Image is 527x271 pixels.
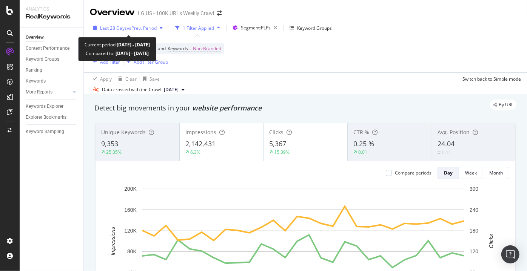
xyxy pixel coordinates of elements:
div: Month [489,170,503,176]
span: 2,142,431 [185,139,216,148]
div: Overview [26,34,44,41]
text: 180 [470,228,479,234]
button: 1 Filter Applied [172,22,223,34]
div: Day [444,170,453,176]
a: Explorer Bookmarks [26,113,78,121]
div: legacy label [490,100,516,110]
span: and [158,45,166,52]
span: vs Prev. Period [127,25,157,31]
text: 80K [127,249,137,255]
span: Impressions [185,129,216,136]
div: Keyword Groups [26,55,59,63]
div: Data crossed with the Crawl [102,86,161,93]
span: Segment: PLPs [241,24,271,31]
button: Apply [90,73,112,85]
button: Keyword Groups [287,22,335,34]
div: LG US - 100K URLs Weekly Crawl [138,9,214,17]
div: Clear [125,76,137,82]
div: Keyword Sampling [26,128,64,136]
div: More Reports [26,88,52,96]
a: Content Performance [26,44,78,52]
a: Keyword Sampling [26,128,78,136]
div: 25.35% [106,149,122,155]
div: RealKeywords [26,12,77,21]
div: 0.11 [442,149,451,156]
span: = [189,45,192,52]
a: More Reports [26,88,71,96]
span: 0.25 % [353,139,374,148]
div: Add Filter Group [134,59,168,65]
a: Overview [26,34,78,41]
div: Ranking [26,66,42,74]
b: [DATE] - [DATE] [117,41,150,48]
div: Open Intercom Messenger [501,245,519,263]
div: Content Performance [26,44,69,52]
button: Month [483,167,509,179]
div: Keyword Groups [297,25,332,31]
div: 6.3% [190,149,200,155]
span: 2025 Sep. 7th [164,86,179,93]
a: Keywords Explorer [26,103,78,110]
div: Explorer Bookmarks [26,113,66,121]
button: Save [140,73,160,85]
button: Add Filter Group [123,57,168,66]
div: 1 Filter Applied [183,25,214,31]
button: Segment:PLPs [230,22,280,34]
div: 0.01 [358,149,367,155]
a: Keyword Groups [26,55,78,63]
text: 160K [124,207,137,213]
span: Last 28 Days [100,25,127,31]
button: [DATE] [161,85,188,94]
text: 240 [470,207,479,213]
text: 300 [470,186,479,192]
span: 5,367 [270,139,287,148]
div: Add Filter [100,59,120,65]
text: Impressions [110,227,116,255]
div: Current period: [85,40,150,49]
span: Keywords [168,45,188,52]
div: arrow-right-arrow-left [217,11,222,16]
span: CTR % [353,129,369,136]
div: Switch back to Simple mode [462,76,521,82]
text: 120 [470,249,479,255]
text: Clicks [488,234,494,248]
div: Overview [90,6,135,19]
button: Last 28 DaysvsPrev. Period [90,22,166,34]
span: Non-Branded [193,43,221,54]
button: Week [459,167,483,179]
span: Unique Keywords [101,129,146,136]
div: Week [465,170,477,176]
div: Apply [100,76,112,82]
a: Keywords [26,77,78,85]
span: 9,353 [101,139,118,148]
text: 120K [124,228,137,234]
button: Clear [115,73,137,85]
span: By URL [499,103,513,107]
button: Switch back to Simple mode [459,73,521,85]
div: Compare periods [395,170,431,176]
b: [DATE] - [DATE] [114,50,149,57]
span: 24.04 [438,139,455,148]
div: Analytics [26,6,77,12]
a: Ranking [26,66,78,74]
div: Compared to: [86,49,149,58]
div: Save [149,76,160,82]
button: Day [438,167,459,179]
div: 15.39% [274,149,290,155]
button: Add Filter [90,57,120,66]
img: Equal [438,152,441,154]
div: Keywords Explorer [26,103,63,110]
span: Clicks [270,129,284,136]
span: Avg. Position [438,129,470,136]
text: 200K [124,186,137,192]
div: Keywords [26,77,46,85]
